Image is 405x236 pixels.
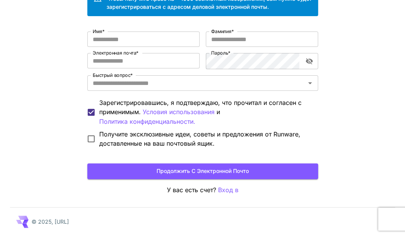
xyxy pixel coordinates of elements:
[32,218,69,226] p: © 2025, [URL]
[87,185,318,195] p: У вас есть счет?
[93,50,138,56] label: Электронная почта
[87,163,318,179] button: Продолжить с электронной почто
[211,50,230,56] label: Пароль
[99,117,195,126] button: Зарегистрировавшись, я подтверждаю, что прочитал и согласен с применимым. Условия использования и
[99,130,312,148] span: Получите эксклюзивные идеи, советы и предложения от Runware, доставленные на ваш почтовый ящик.
[93,28,105,35] label: Имя
[143,107,215,117] p: Условия использования
[99,117,195,126] p: Политика конфиденциальности.
[93,72,133,78] label: Быстрый вопрос
[218,185,238,195] button: Вход в
[211,28,234,35] label: Фамилия
[302,54,316,68] button: переключение видимости пароля
[143,107,215,117] button: Зарегистрировавшись, я подтверждаю, что прочитал и согласен с применимым. и Политика конфиденциал...
[305,78,315,88] button: Открыть
[99,98,312,126] p: Зарегистрировавшись, я подтверждаю, что прочитал и согласен с применимым. и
